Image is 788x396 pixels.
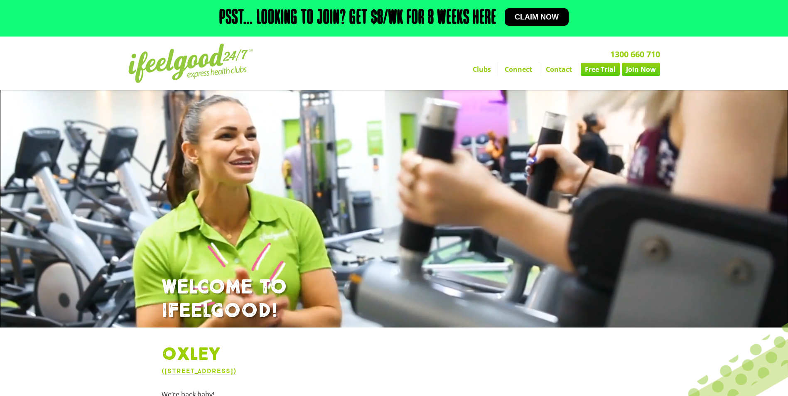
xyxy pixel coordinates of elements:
[515,13,559,21] span: Claim now
[219,8,496,28] h2: Psst… Looking to join? Get $8/wk for 8 weeks here
[466,63,498,76] a: Clubs
[581,63,620,76] a: Free Trial
[622,63,660,76] a: Join Now
[498,63,539,76] a: Connect
[162,276,627,323] h1: WELCOME TO IFEELGOOD!
[505,8,569,26] a: Claim now
[162,367,236,375] a: ([STREET_ADDRESS])
[539,63,579,76] a: Contact
[162,344,627,366] h1: Oxley
[317,63,660,76] nav: Menu
[610,49,660,60] a: 1300 660 710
